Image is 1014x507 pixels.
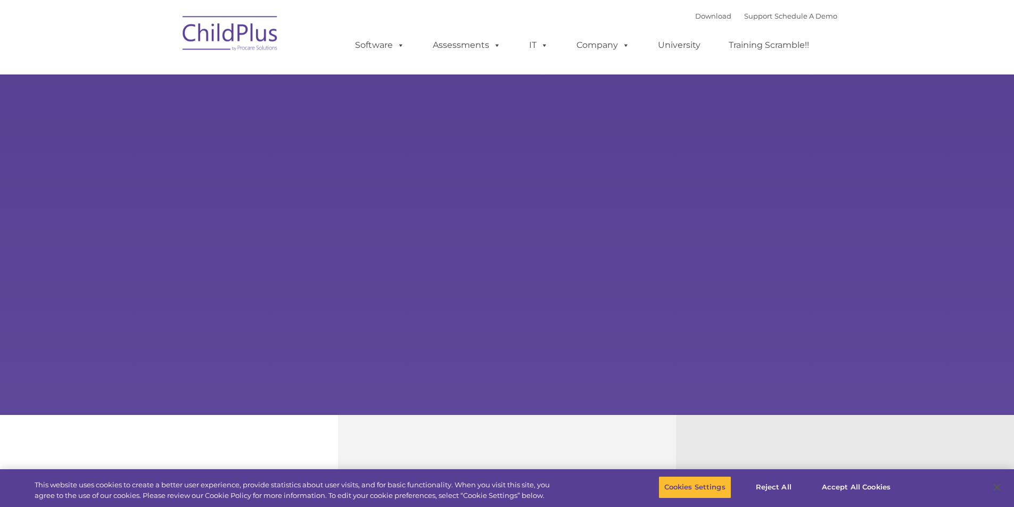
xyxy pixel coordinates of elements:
font: | [695,12,837,20]
a: IT [518,35,559,56]
a: Training Scramble!! [718,35,820,56]
button: Close [985,476,1009,499]
button: Accept All Cookies [816,476,896,498]
div: This website uses cookies to create a better user experience, provide statistics about user visit... [35,480,558,501]
a: Company [566,35,640,56]
a: University [647,35,711,56]
a: Support [744,12,772,20]
a: Assessments [422,35,512,56]
a: Schedule A Demo [774,12,837,20]
img: ChildPlus by Procare Solutions [177,9,284,62]
button: Cookies Settings [658,476,731,498]
a: Download [695,12,731,20]
a: Software [344,35,415,56]
button: Reject All [740,476,807,498]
